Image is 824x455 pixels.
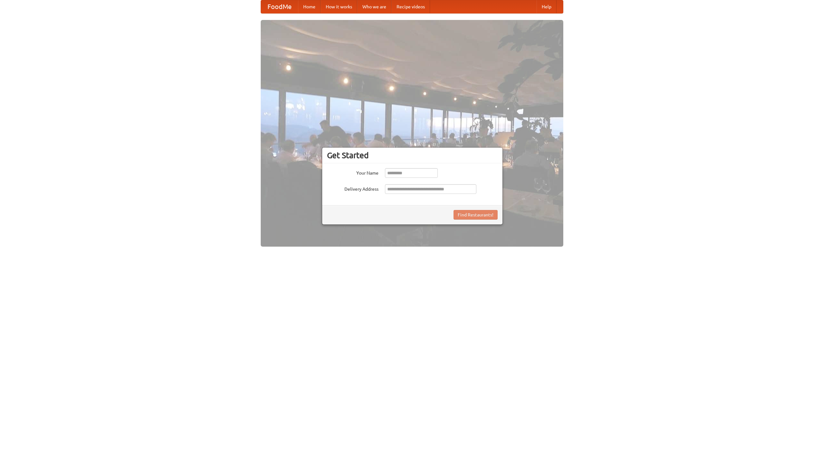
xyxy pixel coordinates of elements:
label: Delivery Address [327,184,379,192]
a: Recipe videos [391,0,430,13]
a: Home [298,0,321,13]
h3: Get Started [327,150,498,160]
a: Who we are [357,0,391,13]
label: Your Name [327,168,379,176]
a: How it works [321,0,357,13]
button: Find Restaurants! [454,210,498,220]
a: FoodMe [261,0,298,13]
a: Help [537,0,557,13]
